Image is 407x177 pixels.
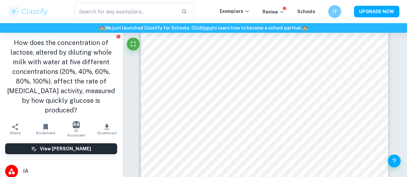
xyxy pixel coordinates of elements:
[297,9,315,14] a: Schools
[97,131,116,135] span: Download
[99,25,105,31] span: 🏫
[92,120,122,138] button: Download
[36,131,56,135] span: Bookmark
[127,38,140,50] button: Fullscreen
[302,25,308,31] span: 🏫
[116,34,121,39] button: Report issue
[61,120,92,138] button: AI Assistant
[65,128,88,137] span: AI Assistant
[220,8,250,15] p: Exemplars
[354,6,399,17] button: UPGRADE NOW
[1,24,406,31] h6: We just launched Clastify for Schools. Click to learn how to become a school partner.
[263,8,284,15] p: Review
[5,143,117,154] button: View [PERSON_NAME]
[40,145,91,152] h6: View [PERSON_NAME]
[8,5,49,18] img: Clastify logo
[328,5,341,18] button: I7
[388,155,401,167] button: Help and Feedback
[23,167,117,175] span: IA
[203,25,213,31] a: here
[331,8,338,15] h6: I7
[10,131,21,135] span: Share
[5,38,117,115] h1: How does the concentration of lactose, altered by diluting whole milk with water at five differen...
[74,3,176,21] input: Search for any exemplars...
[31,120,61,138] button: Bookmark
[73,121,80,128] img: AI Assistant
